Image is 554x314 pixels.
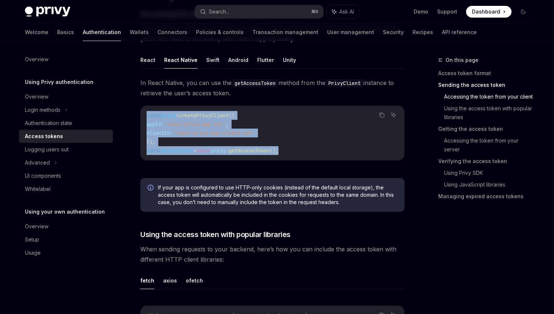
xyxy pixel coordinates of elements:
[195,5,323,18] button: Search...⌘K
[25,222,48,231] div: Overview
[383,23,404,41] a: Security
[25,119,72,128] div: Authentication state
[83,23,121,41] a: Authentication
[226,147,229,154] span: .
[25,106,60,114] div: Login methods
[211,147,226,154] span: privy
[413,23,433,41] a: Recipes
[140,244,405,265] span: When sending requests to your backend, here’s how you can include the access token with different...
[444,91,535,103] a: Accessing the token from your client
[25,158,50,167] div: Advanced
[25,7,70,17] img: dark logo
[25,78,93,86] h5: Using Privy authentication
[389,110,398,120] button: Ask AI
[25,248,41,257] div: Usage
[438,67,535,79] a: Access token format
[311,9,319,15] span: ⌘ K
[466,6,511,18] a: Dashboard
[327,5,359,18] button: Ask AI
[19,90,113,103] a: Overview
[25,92,48,101] div: Overview
[130,23,149,41] a: Wallets
[232,79,278,87] code: getAccessToken
[19,53,113,66] a: Overview
[283,51,296,69] button: Unity
[444,179,535,191] a: Using JavaScript libraries
[164,121,226,128] span: '<your-privy-app-id>'
[147,130,173,136] span: clientId:
[446,56,479,64] span: On this page
[147,147,161,154] span: const
[140,272,154,289] button: fetch
[257,51,274,69] button: Flutter
[147,112,161,119] span: const
[437,8,457,15] a: Support
[229,147,270,154] span: getAccessToken
[186,272,203,289] button: ofetch
[228,51,248,69] button: Android
[444,167,535,179] a: Using Privy SDK
[19,233,113,246] a: Setup
[209,7,229,16] div: Search...
[206,51,219,69] button: Swift
[148,185,155,192] svg: Info
[25,185,51,193] div: Whitelabel
[147,121,164,128] span: appId:
[472,8,500,15] span: Dashboard
[226,121,229,128] span: ,
[158,23,187,41] a: Connectors
[19,117,113,130] a: Authentication state
[19,246,113,259] a: Usage
[438,123,535,135] a: Getting the access token
[339,8,354,15] span: Ask AI
[158,184,397,206] span: If your app is configured to use HTTP-only cookies (instead of the default local storage), the ac...
[161,112,176,119] span: privy
[25,235,39,244] div: Setup
[444,135,535,155] a: Accessing the token from your server
[25,55,48,64] div: Overview
[57,23,74,41] a: Basics
[19,220,113,233] a: Overview
[327,23,374,41] a: User management
[25,171,61,180] div: UI components
[442,23,477,41] a: API reference
[193,147,196,154] span: =
[19,143,113,156] a: Logging users out
[25,145,69,154] div: Logging users out
[377,110,387,120] button: Copy the contents from the code block
[161,147,193,154] span: accessToken
[176,112,179,119] span: =
[179,112,229,119] span: createPrivyClient
[270,147,278,154] span: ();
[438,155,535,167] a: Verifying the access token
[438,191,535,202] a: Managing expired access tokens
[325,79,363,87] code: PrivyClient
[140,78,405,98] span: In React Native, you can use the method from the instance to retrieve the user’s access token.
[252,23,318,41] a: Transaction management
[25,23,48,41] a: Welcome
[140,51,155,69] button: React
[517,6,529,18] button: Toggle dark mode
[438,79,535,91] a: Sending the access token
[444,103,535,123] a: Using the access token with popular libraries
[19,169,113,182] a: UI components
[163,272,177,289] button: axios
[173,130,255,136] span: '<your-privy-app-client-id>'
[25,207,105,216] h5: Using your own authentication
[196,23,244,41] a: Policies & controls
[196,147,211,154] span: await
[229,112,234,119] span: ({
[164,51,197,69] button: React Native
[19,182,113,196] a: Whitelabel
[25,132,63,141] div: Access tokens
[140,229,291,240] span: Using the access token with popular libraries
[147,138,155,145] span: });
[414,8,428,15] a: Demo
[19,130,113,143] a: Access tokens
